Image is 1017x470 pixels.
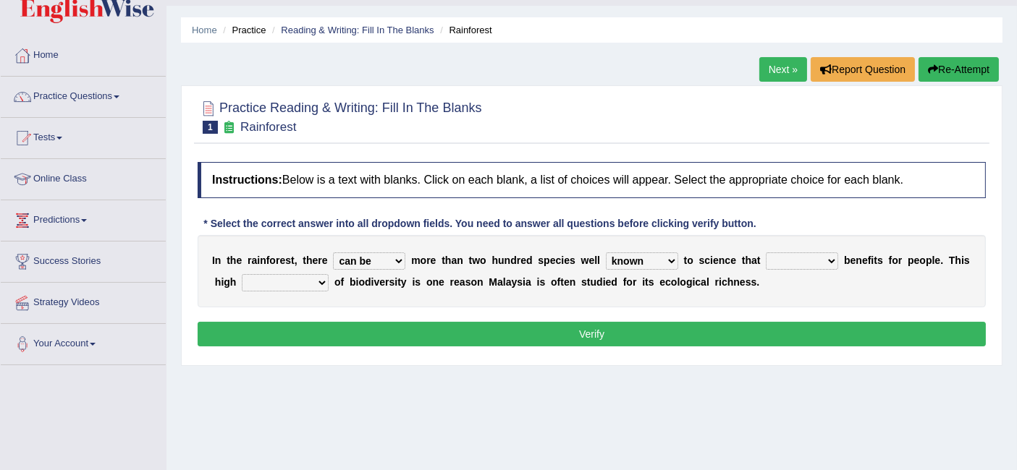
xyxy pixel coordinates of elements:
b: n [856,255,863,266]
b: e [713,255,719,266]
b: i [371,276,374,288]
b: r [633,276,636,288]
b: e [862,255,868,266]
b: t [874,255,877,266]
b: u [498,255,505,266]
b: h [445,255,452,266]
b: o [626,276,633,288]
b: i [719,276,722,288]
b: r [318,255,321,266]
a: Online Class [1,159,166,195]
b: e [431,255,436,266]
b: y [512,276,518,288]
b: w [581,255,589,266]
b: i [872,255,874,266]
b: r [450,276,454,288]
button: Verify [198,322,986,346]
b: u [591,276,597,288]
b: h [215,276,221,288]
b: M [489,276,497,288]
b: s [649,276,654,288]
b: n [433,276,439,288]
b: v [374,276,380,288]
b: d [596,276,603,288]
b: s [751,276,757,288]
b: l [594,255,597,266]
b: i [221,276,224,288]
b: a [701,276,706,288]
b: n [733,276,740,288]
b: o [480,255,486,266]
b: i [710,255,713,266]
b: c [704,255,710,266]
b: h [727,276,734,288]
b: c [695,276,701,288]
a: Your Account [1,324,166,360]
a: Tests [1,118,166,154]
b: s [581,276,587,288]
b: o [426,276,433,288]
b: d [611,276,617,288]
b: i [961,255,964,266]
li: Practice [219,23,266,37]
b: t [684,255,688,266]
b: y [401,276,407,288]
b: n [260,255,266,266]
b: s [746,276,751,288]
b: f [341,276,345,288]
a: Home [192,25,217,35]
b: e [730,255,736,266]
button: Re-Attempt [919,57,999,82]
b: a [452,255,457,266]
b: i [413,276,415,288]
b: r [248,255,251,266]
b: l [597,255,600,266]
b: i [394,276,397,288]
b: c [665,276,671,288]
b: e [564,276,570,288]
b: s [415,276,421,288]
b: o [471,276,478,288]
b: f [623,276,627,288]
b: n [457,255,463,266]
b: h [746,255,752,266]
button: Report Question [811,57,915,82]
b: i [356,276,359,288]
b: r [276,255,279,266]
a: Strategy Videos [1,283,166,319]
b: h [230,276,237,288]
b: t [442,255,445,266]
span: 1 [203,121,218,134]
b: t [560,276,564,288]
b: d [510,255,517,266]
b: e [439,276,444,288]
b: s [465,276,471,288]
b: n [719,255,725,266]
small: Rainforest [240,120,296,134]
small: Exam occurring question [221,121,237,134]
b: w [472,255,480,266]
b: l [678,276,680,288]
b: s [285,255,291,266]
b: s [517,276,523,288]
div: * Select the correct answer into all dropdown fields. You need to answer all questions before cli... [198,216,762,231]
b: t [757,255,761,266]
b: e [935,255,941,266]
b: l [932,255,935,266]
b: e [564,255,570,266]
b: e [454,276,460,288]
b: i [561,255,564,266]
b: d [526,255,533,266]
b: h [230,255,237,266]
b: t [587,276,591,288]
b: s [538,255,544,266]
b: o [680,276,686,288]
b: e [322,255,328,266]
b: s [540,276,546,288]
b: r [898,255,902,266]
b: i [537,276,540,288]
b: p [908,255,914,266]
b: e [606,276,612,288]
b: a [751,255,757,266]
b: i [257,255,260,266]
